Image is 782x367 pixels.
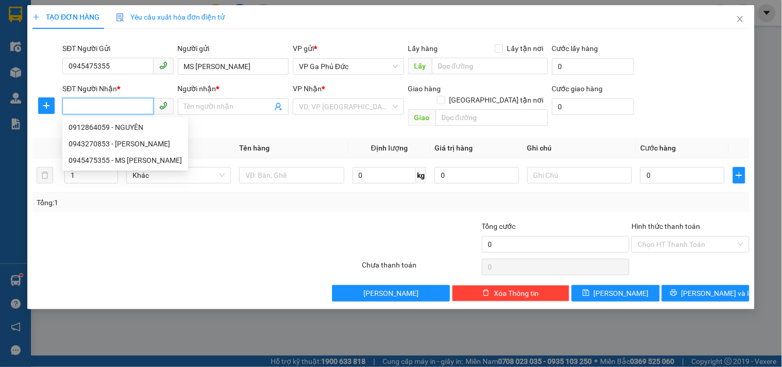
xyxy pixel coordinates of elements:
div: 0943270853 - NGUYỄN ĐỨC CHÍNH [62,136,188,152]
span: Giá trị hàng [435,144,473,152]
span: [PERSON_NAME] [363,288,419,299]
span: [GEOGRAPHIC_DATA] tận nơi [445,94,548,106]
div: Người gửi [178,43,289,54]
span: plus [39,102,54,110]
span: close [736,15,744,23]
div: Người nhận [178,83,289,94]
span: Lấy tận nơi [503,43,548,54]
span: printer [670,289,677,297]
span: phone [159,102,168,110]
li: Hotline: 1900400028 [96,56,431,69]
span: [PERSON_NAME] [594,288,649,299]
label: Cước lấy hàng [552,44,598,53]
button: Close [726,5,755,34]
button: plus [733,167,745,183]
input: VD: Bàn, Ghế [239,167,344,183]
div: 0943270853 - [PERSON_NAME] [69,138,182,149]
div: 0945475355 - MS [PERSON_NAME] [69,155,182,166]
span: Lấy [408,58,432,74]
div: 0945475355 - MS THỦY [62,152,188,169]
div: SĐT Người Gửi [62,43,173,54]
input: Ghi Chú [527,167,632,183]
span: plus [32,13,40,21]
li: Số nhà [STREET_ADDRESS][PERSON_NAME] [96,43,431,56]
span: Cước hàng [640,144,676,152]
span: Khác [132,168,225,183]
input: Dọc đường [436,109,548,126]
button: [PERSON_NAME] [332,285,450,302]
span: Yêu cầu xuất hóa đơn điện tử [116,13,225,21]
span: Lấy hàng [408,44,438,53]
div: VP gửi [293,43,404,54]
button: deleteXóa Thông tin [452,285,570,302]
input: 0 [435,167,519,183]
input: Cước giao hàng [552,98,635,115]
div: 0912864059 - NGUYÊN [69,122,182,133]
button: save[PERSON_NAME] [572,285,659,302]
span: [PERSON_NAME] và In [681,288,754,299]
label: Hình thức thanh toán [631,222,700,230]
b: Công ty TNHH Trọng Hiếu Phú Thọ - Nam Cường Limousine [125,12,403,40]
input: Cước lấy hàng [552,58,635,75]
div: SĐT Người Nhận [62,83,173,94]
div: Tổng: 1 [37,197,303,208]
span: Xóa Thông tin [494,288,539,299]
span: phone [159,61,168,70]
label: Cước giao hàng [552,85,603,93]
button: printer[PERSON_NAME] và In [662,285,750,302]
th: Ghi chú [523,138,636,158]
span: Giao hàng [408,85,441,93]
button: delete [37,167,53,183]
span: delete [482,289,490,297]
div: 0912864059 - NGUYÊN [62,119,188,136]
input: Dọc đường [432,58,548,74]
span: Tên hàng [239,144,270,152]
div: Chưa thanh toán [361,259,480,277]
span: kg [416,167,426,183]
span: save [583,289,590,297]
span: plus [734,171,745,179]
button: plus [38,97,55,114]
span: Định lượng [371,144,408,152]
span: user-add [274,103,282,111]
span: Tổng cước [482,222,516,230]
span: TẠO ĐƠN HÀNG [32,13,99,21]
span: VP Nhận [293,85,322,93]
span: Giao [408,109,436,126]
span: VP Ga Phủ Đức [299,59,397,74]
img: icon [116,13,124,22]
